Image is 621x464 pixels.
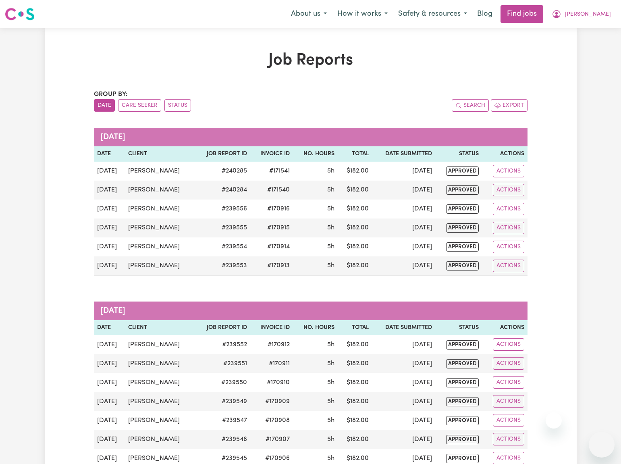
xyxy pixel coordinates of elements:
span: 5 hours [327,436,334,443]
td: $ 182.00 [338,200,372,218]
th: No. Hours [293,320,338,335]
th: Invoice ID [250,146,293,162]
th: Job Report ID [194,146,250,162]
button: Safety & resources [393,6,472,23]
h1: Job Reports [94,51,528,70]
td: $ 182.00 [338,411,372,430]
td: $ 182.00 [338,181,372,200]
td: [PERSON_NAME] [125,354,194,373]
td: [PERSON_NAME] [125,392,194,411]
td: [DATE] [372,200,436,218]
td: $ 182.00 [338,392,372,411]
th: Date [94,320,125,335]
th: Actions [482,146,527,162]
button: sort invoices by paid status [164,99,191,112]
button: Export [491,99,528,112]
th: Total [338,320,372,335]
td: #170907 [250,430,293,449]
span: 5 hours [327,379,334,386]
td: # 239550 [194,373,250,392]
span: approved [446,416,479,425]
td: $ 182.00 [338,373,372,392]
td: #170911 [250,354,293,373]
td: [DATE] [372,335,436,354]
td: [DATE] [94,373,125,392]
span: approved [446,185,479,195]
th: Status [435,320,482,335]
span: 5 hours [327,206,334,212]
th: Client [125,320,194,335]
span: approved [446,223,479,233]
td: [DATE] [372,181,436,200]
td: [PERSON_NAME] [125,256,194,276]
span: 5 hours [327,262,334,269]
button: Actions [493,433,524,445]
span: approved [446,166,479,176]
td: [PERSON_NAME] [125,430,194,449]
span: Group by: [94,91,128,98]
button: Actions [493,222,524,234]
th: Total [338,146,372,162]
td: [DATE] [372,392,436,411]
button: Actions [493,357,524,370]
span: approved [446,204,479,214]
td: [DATE] [372,373,436,392]
button: My Account [546,6,616,23]
span: approved [446,397,479,406]
iframe: Close message [546,412,562,429]
td: #171541 [250,162,293,181]
button: Actions [493,241,524,253]
button: Actions [493,260,524,272]
td: #171540 [250,181,293,200]
td: [DATE] [94,218,125,237]
button: Actions [493,395,524,408]
th: Date Submitted [372,320,436,335]
td: [PERSON_NAME] [125,218,194,237]
th: Date [94,146,125,162]
td: [DATE] [94,354,125,373]
td: # 240284 [194,181,250,200]
th: Status [435,146,482,162]
td: $ 182.00 [338,162,372,181]
td: [PERSON_NAME] [125,181,194,200]
td: # 239552 [194,335,250,354]
td: [DATE] [94,181,125,200]
td: [DATE] [372,411,436,430]
td: #170909 [250,392,293,411]
td: [DATE] [372,430,436,449]
th: Client [125,146,194,162]
td: #170914 [250,237,293,256]
td: # 239549 [194,392,250,411]
span: 5 hours [327,398,334,405]
td: [DATE] [94,162,125,181]
td: # 239556 [194,200,250,218]
td: #170916 [250,200,293,218]
td: [DATE] [94,200,125,218]
td: [PERSON_NAME] [125,335,194,354]
span: 5 hours [327,225,334,231]
td: [PERSON_NAME] [125,162,194,181]
td: [DATE] [94,430,125,449]
span: 5 hours [327,168,334,174]
td: [DATE] [372,218,436,237]
th: Actions [482,320,527,335]
td: [DATE] [94,237,125,256]
span: approved [446,359,479,368]
span: 5 hours [327,455,334,462]
th: Date Submitted [372,146,436,162]
td: #170908 [250,411,293,430]
button: sort invoices by date [94,99,115,112]
td: # 239546 [194,430,250,449]
td: [DATE] [94,256,125,276]
td: [PERSON_NAME] [125,411,194,430]
td: # 239547 [194,411,250,430]
button: Actions [493,338,524,351]
a: Find jobs [501,5,543,23]
td: #170910 [250,373,293,392]
span: 5 hours [327,360,334,367]
img: Careseekers logo [5,7,35,21]
td: [DATE] [372,354,436,373]
button: sort invoices by care seeker [118,99,161,112]
button: Actions [493,414,524,427]
span: [PERSON_NAME] [565,10,611,19]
